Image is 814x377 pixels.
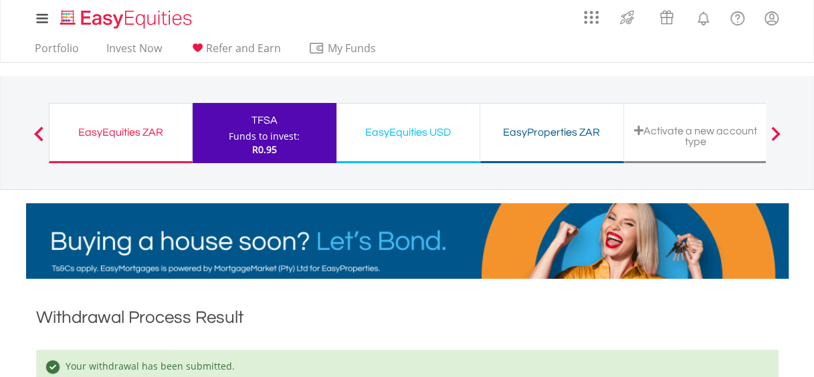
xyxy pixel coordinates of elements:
[488,123,615,142] div: EasyProperties ZAR
[584,10,599,25] img: grid-menu-icon.svg
[184,41,286,62] a: Refer and Earn
[36,305,779,330] h1: Withdrawal Process Result
[62,360,235,372] span: Your withdrawal has been submitted.
[201,111,328,130] div: TFSA
[206,41,281,55] span: Refer and Earn
[647,3,686,28] a: Vouchers
[26,203,789,279] img: EasyMortage Promotion Banner
[754,3,789,33] a: My Profile
[720,3,754,30] a: FAQ's and Support
[229,130,300,143] div: Funds to invest:
[632,125,759,147] div: Activate a new account type
[686,3,720,30] a: Notifications
[575,3,607,25] a: AppsGrid
[58,8,197,30] img: EasyEquities_Logo.png
[55,3,197,30] a: Home page
[29,41,84,62] a: Portfolio
[655,7,678,28] img: vouchers-v2.svg
[101,41,167,62] a: Invest Now
[344,123,472,142] div: EasyEquities USD
[58,123,184,142] div: EasyEquities ZAR
[616,7,638,28] img: thrive-v2.svg
[308,39,396,57] span: My Funds
[252,143,277,156] span: R0.95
